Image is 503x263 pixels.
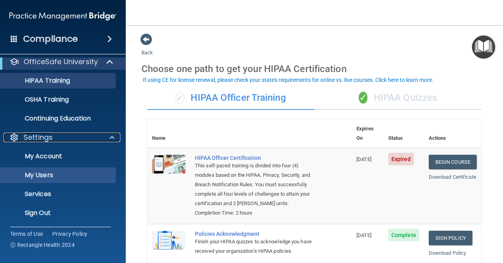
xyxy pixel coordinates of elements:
th: Actions [424,119,481,148]
img: PMB logo [9,8,116,24]
span: [DATE] [356,232,371,238]
button: If using CE for license renewal, please check your state's requirements for online vs. live cours... [141,76,435,84]
div: If using CE for license renewal, please check your state's requirements for online vs. live cours... [143,77,433,83]
p: My Users [5,171,112,179]
p: HIPAA Training [5,77,70,85]
a: Terms of Use [10,230,43,238]
div: Finish your HIPAA quizzes to acknowledge you have received your organization’s HIPAA policies. [195,237,312,256]
a: Download Policy [429,250,466,256]
h4: Compliance [23,33,78,44]
a: Download Certificate [429,174,476,180]
span: ✓ [176,92,184,104]
a: Begin Course [429,155,477,169]
div: This self-paced training is divided into four (4) modules based on the HIPAA, Privacy, Security, ... [195,161,312,208]
a: Back [141,40,153,56]
span: Ⓒ Rectangle Health 2024 [10,241,75,249]
iframe: Drift Widget Chat Controller [367,207,494,239]
a: Privacy Policy [52,230,88,238]
th: Status [384,119,424,148]
a: HIPAA Officer Certification [195,155,312,161]
span: Expired [388,153,414,165]
a: OfficeSafe University [9,57,114,67]
p: OfficeSafe University [24,57,98,67]
p: Settings [24,133,53,142]
th: Name [147,119,190,148]
span: ✓ [359,92,367,104]
p: OSHA Training [5,96,69,104]
div: HIPAA Officer Training [147,86,314,110]
div: Completion Time: 2 hours [195,208,312,218]
span: [DATE] [356,156,371,162]
p: My Account [5,152,112,160]
p: Services [5,190,112,198]
div: Choose one path to get your HIPAA Certification [141,57,487,80]
div: HIPAA Quizzes [314,86,481,110]
button: Open Resource Center [472,35,495,59]
p: Continuing Education [5,115,112,122]
div: Policies Acknowledgment [195,231,312,237]
a: Settings [9,133,114,142]
p: Sign Out [5,209,112,217]
th: Expires On [352,119,384,148]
